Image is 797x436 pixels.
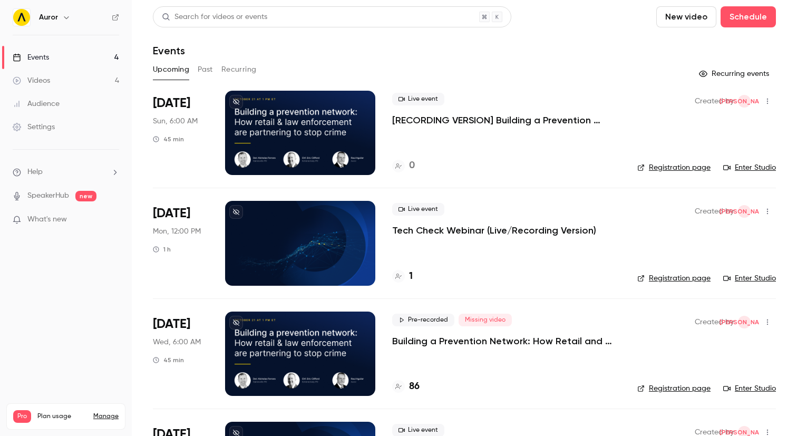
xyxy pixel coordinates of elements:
button: Recurring [221,61,257,78]
a: Enter Studio [723,162,776,173]
a: Registration page [637,383,711,394]
a: Enter Studio [723,383,776,394]
button: Upcoming [153,61,189,78]
li: help-dropdown-opener [13,167,119,178]
a: 1 [392,269,413,284]
div: Oct 21 Tue, 1:00 PM (America/New York) [153,312,208,396]
a: Tech Check Webinar (Live/Recording Version) [392,224,596,237]
a: Enter Studio [723,273,776,284]
a: 0 [392,159,415,173]
div: Search for videos or events [162,12,267,23]
h4: 86 [409,380,420,394]
div: 45 min [153,356,184,364]
a: Registration page [637,273,711,284]
span: Wed, 6:00 AM [153,337,201,347]
span: Pre-recorded [392,314,454,326]
span: [PERSON_NAME] [720,205,770,218]
span: new [75,191,96,201]
span: Jamie Orsbourn [738,95,751,108]
a: Manage [93,412,119,421]
span: Sun, 6:00 AM [153,116,198,127]
span: Live event [392,93,444,105]
a: SpeakerHub [27,190,69,201]
span: Jamie Orsbourn [738,316,751,328]
button: Past [198,61,213,78]
div: Oct 19 Sun, 6:00 AM (Pacific/Auckland) [153,91,208,175]
span: [DATE] [153,316,190,333]
span: Help [27,167,43,178]
span: Mon, 12:00 PM [153,226,201,237]
h1: Events [153,44,185,57]
a: 86 [392,380,420,394]
span: Missing video [459,314,512,326]
div: 45 min [153,135,184,143]
span: Created by [695,316,734,328]
span: [PERSON_NAME] [720,95,770,108]
h4: 0 [409,159,415,173]
span: Pro [13,410,31,423]
a: Building a Prevention Network: How Retail and Law Enforcement Are Partnering to Stop Crime [392,335,620,347]
div: Oct 20 Mon, 12:00 PM (Pacific/Auckland) [153,201,208,285]
h6: Auror [39,12,58,23]
span: What's new [27,214,67,225]
span: Jamie Orsbourn [738,205,751,218]
a: Registration page [637,162,711,173]
div: Videos [13,75,50,86]
span: [PERSON_NAME] [720,316,770,328]
iframe: Noticeable Trigger [106,215,119,225]
a: [RECORDING VERSION] Building a Prevention Network: How Retail and Law Enforcement Are Partnering ... [392,114,620,127]
span: [DATE] [153,95,190,112]
div: Audience [13,99,60,109]
div: 1 h [153,245,171,254]
h4: 1 [409,269,413,284]
div: Settings [13,122,55,132]
button: Schedule [721,6,776,27]
img: Auror [13,9,30,26]
span: Created by [695,205,734,218]
div: Events [13,52,49,63]
span: Created by [695,95,734,108]
span: Live event [392,203,444,216]
button: Recurring events [694,65,776,82]
button: New video [656,6,716,27]
span: Plan usage [37,412,87,421]
span: [DATE] [153,205,190,222]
